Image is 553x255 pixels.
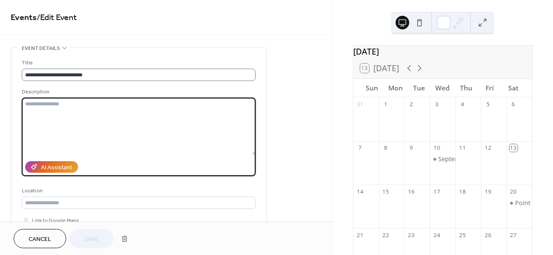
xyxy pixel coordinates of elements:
[22,44,60,53] span: Event details
[506,199,532,207] div: Point Breeze Yard Sale
[458,100,466,108] div: 4
[384,79,407,97] div: Mon
[433,144,441,152] div: 10
[22,58,254,67] div: Title
[458,188,466,195] div: 18
[356,144,364,152] div: 7
[484,100,492,108] div: 5
[382,188,390,195] div: 15
[433,100,441,108] div: 3
[22,186,254,195] div: Location
[22,87,254,96] div: Description
[360,79,384,97] div: Sun
[484,188,492,195] div: 19
[430,155,455,163] div: September Meeting and Program
[509,188,517,195] div: 20
[407,232,415,239] div: 23
[509,100,517,108] div: 6
[407,144,415,152] div: 9
[433,188,441,195] div: 17
[509,232,517,239] div: 27
[382,232,390,239] div: 22
[382,100,390,108] div: 1
[37,9,77,26] span: / Edit Event
[29,235,51,244] span: Cancel
[509,144,517,152] div: 13
[407,100,415,108] div: 2
[484,232,492,239] div: 26
[458,144,466,152] div: 11
[11,9,37,26] a: Events
[431,79,454,97] div: Wed
[478,79,501,97] div: Fri
[438,155,535,163] div: September Meeting and Program
[356,188,364,195] div: 14
[433,232,441,239] div: 24
[41,163,72,172] div: AI Assistant
[353,46,532,58] div: [DATE]
[356,232,364,239] div: 21
[14,229,66,248] button: Cancel
[502,79,525,97] div: Sat
[382,144,390,152] div: 8
[32,216,79,225] span: Link to Google Maps
[458,232,466,239] div: 25
[407,79,431,97] div: Tue
[407,188,415,195] div: 16
[25,161,78,173] button: AI Assistant
[356,100,364,108] div: 31
[454,79,478,97] div: Thu
[484,144,492,152] div: 12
